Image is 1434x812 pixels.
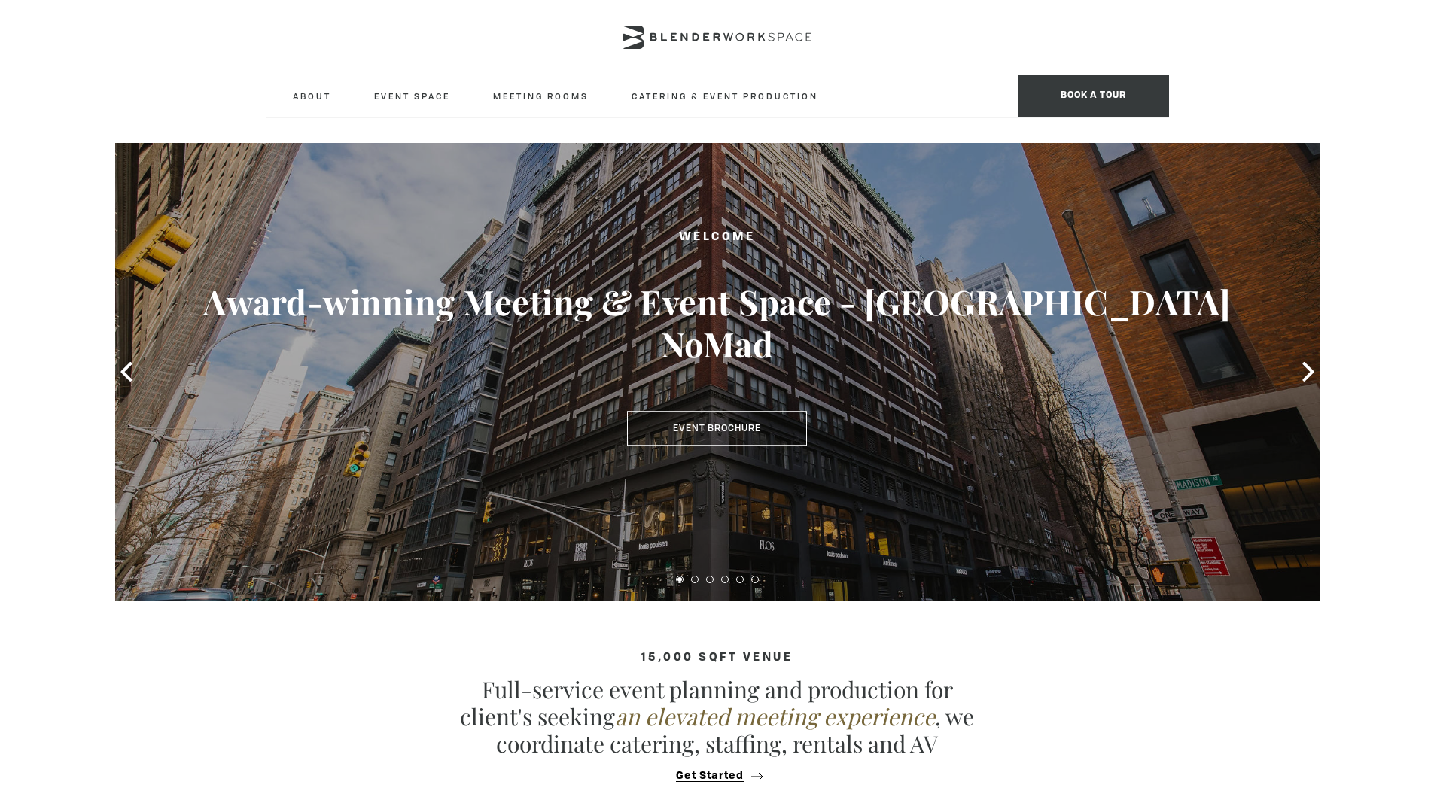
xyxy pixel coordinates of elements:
[175,228,1259,247] h2: Welcome
[454,676,981,757] p: Full-service event planning and production for client's seeking , we coordinate catering, staffin...
[676,771,744,782] span: Get Started
[671,769,763,783] button: Get Started
[281,75,343,117] a: About
[627,411,807,446] a: Event Brochure
[362,75,462,117] a: Event Space
[620,75,830,117] a: Catering & Event Production
[266,652,1169,665] h4: 15,000 sqft venue
[175,281,1259,365] h3: Award-winning Meeting & Event Space - [GEOGRAPHIC_DATA] NoMad
[1018,75,1169,117] span: Book a tour
[481,75,601,117] a: Meeting Rooms
[615,701,935,731] em: an elevated meeting experience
